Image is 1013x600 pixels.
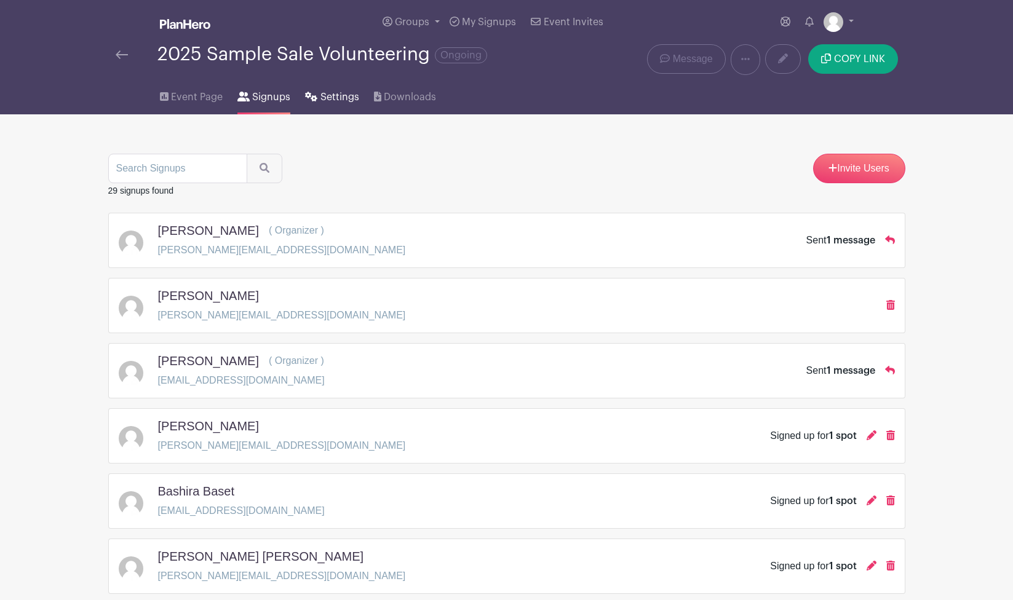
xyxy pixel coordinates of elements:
a: Settings [305,75,359,114]
img: default-ce2991bfa6775e67f084385cd625a349d9dcbb7a52a09fb2fda1e96e2d18dcdb.png [119,231,143,255]
img: default-ce2991bfa6775e67f084385cd625a349d9dcbb7a52a09fb2fda1e96e2d18dcdb.png [119,296,143,320]
span: COPY LINK [834,54,885,64]
span: Downloads [384,90,436,105]
h5: [PERSON_NAME] [158,223,259,238]
h5: [PERSON_NAME] [PERSON_NAME] [158,549,364,564]
a: Signups [237,75,290,114]
span: 1 spot [829,561,857,571]
div: Sent [806,363,875,378]
a: Invite Users [813,154,905,183]
span: ( Organizer ) [269,225,324,235]
img: logo_white-6c42ec7e38ccf1d336a20a19083b03d10ae64f83f12c07503d8b9e83406b4c7d.svg [160,19,210,29]
p: [PERSON_NAME][EMAIL_ADDRESS][DOMAIN_NAME] [158,308,406,323]
span: Signups [252,90,290,105]
p: [PERSON_NAME][EMAIL_ADDRESS][DOMAIN_NAME] [158,243,406,258]
h5: [PERSON_NAME] [158,419,259,433]
a: Event Page [160,75,223,114]
div: Signed up for [770,428,856,443]
img: default-ce2991bfa6775e67f084385cd625a349d9dcbb7a52a09fb2fda1e96e2d18dcdb.png [119,556,143,581]
small: 29 signups found [108,186,174,195]
h5: Bashira Baset [158,484,235,499]
a: Downloads [374,75,436,114]
img: default-ce2991bfa6775e67f084385cd625a349d9dcbb7a52a09fb2fda1e96e2d18dcdb.png [119,426,143,451]
h5: [PERSON_NAME] [158,288,259,303]
div: Sent [806,233,875,248]
a: Message [647,44,725,74]
img: back-arrow-29a5d9b10d5bd6ae65dc969a981735edf675c4d7a1fe02e03b50dbd4ba3cdb55.svg [116,50,128,59]
div: Signed up for [770,494,856,508]
span: Groups [395,17,429,27]
div: Signed up for [770,559,856,574]
button: COPY LINK [808,44,897,74]
img: default-ce2991bfa6775e67f084385cd625a349d9dcbb7a52a09fb2fda1e96e2d18dcdb.png [119,491,143,516]
span: 1 spot [829,431,857,441]
span: Ongoing [435,47,487,63]
p: [PERSON_NAME][EMAIL_ADDRESS][DOMAIN_NAME] [158,569,406,583]
span: 1 spot [829,496,857,506]
h5: [PERSON_NAME] [158,353,259,368]
span: Settings [320,90,359,105]
img: default-ce2991bfa6775e67f084385cd625a349d9dcbb7a52a09fb2fda1e96e2d18dcdb.png [119,361,143,385]
p: [EMAIL_ADDRESS][DOMAIN_NAME] [158,503,325,518]
p: [PERSON_NAME][EMAIL_ADDRESS][DOMAIN_NAME] [158,438,406,453]
p: [EMAIL_ADDRESS][DOMAIN_NAME] [158,373,325,388]
span: Event Invites [544,17,603,27]
span: My Signups [462,17,516,27]
span: Event Page [171,90,223,105]
span: 1 message [827,366,875,376]
span: 1 message [827,235,875,245]
span: ( Organizer ) [269,355,324,366]
div: 2025 Sample Sale Volunteering [157,44,487,65]
input: Search Signups [108,154,247,183]
img: default-ce2991bfa6775e67f084385cd625a349d9dcbb7a52a09fb2fda1e96e2d18dcdb.png [824,12,843,32]
span: Message [673,52,713,66]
